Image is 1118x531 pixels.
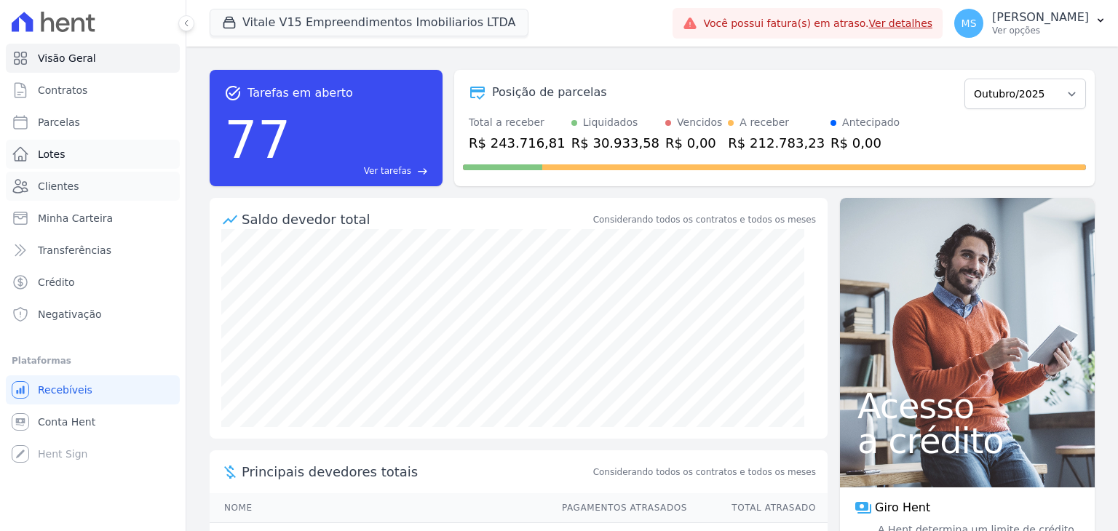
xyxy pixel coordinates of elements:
[38,211,113,225] span: Minha Carteira
[677,115,722,130] div: Vencidos
[38,51,96,65] span: Visão Geral
[210,493,548,523] th: Nome
[6,172,180,201] a: Clientes
[364,164,411,177] span: Ver tarefas
[740,115,789,130] div: A receber
[875,499,930,516] span: Giro Hent
[665,133,722,153] div: R$ 0,00
[6,375,180,404] a: Recebíveis
[38,179,79,193] span: Clientes
[943,3,1118,44] button: MS [PERSON_NAME] Ver opções
[688,493,828,523] th: Total Atrasado
[38,83,87,97] span: Contratos
[224,102,291,177] div: 77
[224,84,242,102] span: task_alt
[492,84,607,101] div: Posição de parcelas
[6,204,180,233] a: Minha Carteira
[6,300,180,329] a: Negativação
[38,147,66,161] span: Lotes
[593,466,816,479] span: Considerando todos os contratos e todos os meses
[857,388,1077,423] span: Acesso
[6,407,180,436] a: Conta Hent
[962,18,977,28] span: MS
[38,383,92,397] span: Recebíveis
[242,209,590,229] div: Saldo devedor total
[242,462,590,482] span: Principais devedores totais
[210,9,528,36] button: Vitale V15 Empreendimentos Imobiliarios LTDA
[830,133,900,153] div: R$ 0,00
[247,84,353,102] span: Tarefas em aberto
[38,415,95,429] span: Conta Hent
[297,164,428,177] a: Ver tarefas east
[583,115,638,130] div: Liquidados
[417,166,428,177] span: east
[38,115,80,129] span: Parcelas
[703,16,932,31] span: Você possui fatura(s) em atraso.
[469,115,566,130] div: Total a receber
[857,423,1077,458] span: a crédito
[469,133,566,153] div: R$ 243.716,81
[842,115,900,130] div: Antecipado
[6,268,180,297] a: Crédito
[548,493,688,523] th: Pagamentos Atrasados
[992,10,1089,25] p: [PERSON_NAME]
[869,17,933,29] a: Ver detalhes
[593,213,816,226] div: Considerando todos os contratos e todos os meses
[6,236,180,265] a: Transferências
[992,25,1089,36] p: Ver opções
[12,352,174,370] div: Plataformas
[6,76,180,105] a: Contratos
[571,133,659,153] div: R$ 30.933,58
[6,108,180,137] a: Parcelas
[6,140,180,169] a: Lotes
[38,307,102,322] span: Negativação
[728,133,825,153] div: R$ 212.783,23
[38,243,111,257] span: Transferências
[38,275,75,290] span: Crédito
[6,44,180,73] a: Visão Geral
